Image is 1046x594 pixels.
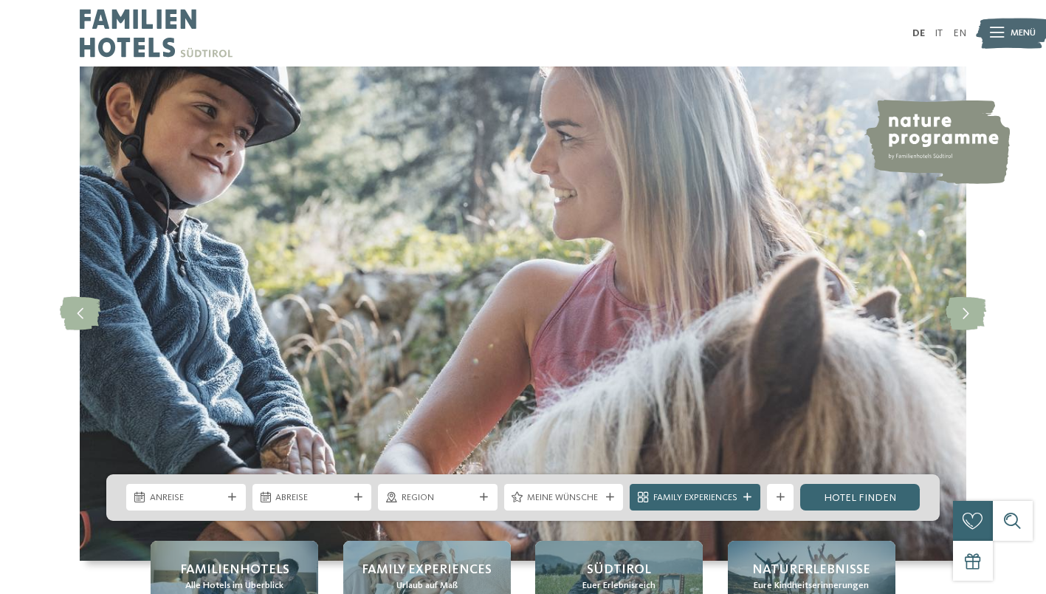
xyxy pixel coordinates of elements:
[1011,27,1036,40] span: Menü
[953,28,966,38] a: EN
[275,491,348,505] span: Abreise
[935,28,943,38] a: IT
[402,491,475,505] span: Region
[752,561,870,579] span: Naturerlebnisse
[582,579,656,593] span: Euer Erlebnisreich
[396,579,458,593] span: Urlaub auf Maß
[527,491,600,505] span: Meine Wünsche
[587,561,651,579] span: Südtirol
[864,100,1010,184] img: nature programme by Familienhotels Südtirol
[754,579,869,593] span: Eure Kindheitserinnerungen
[912,28,925,38] a: DE
[185,579,283,593] span: Alle Hotels im Überblick
[362,561,492,579] span: Family Experiences
[80,66,966,561] img: Familienhotels Südtirol: The happy family places
[180,561,289,579] span: Familienhotels
[653,491,737,505] span: Family Experiences
[800,484,920,511] a: Hotel finden
[150,491,223,505] span: Anreise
